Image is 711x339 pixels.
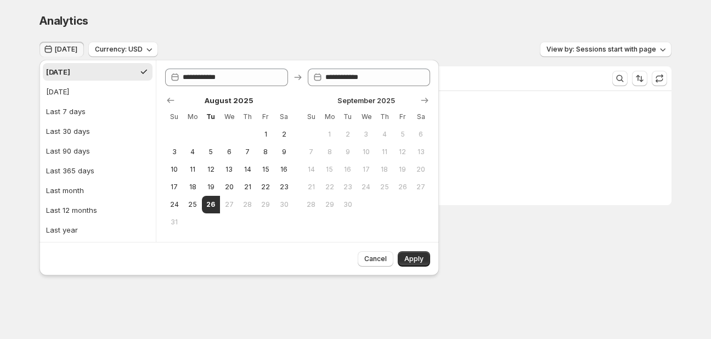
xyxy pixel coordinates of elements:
span: 30 [343,200,352,209]
button: Wednesday August 20 2025 [220,178,238,196]
button: Sunday September 14 2025 [302,161,320,178]
button: Apply [398,251,430,267]
button: Show previous month, July 2025 [163,93,178,108]
button: Cancel [358,251,393,267]
span: 21 [242,183,252,191]
span: Analytics [39,14,88,27]
span: We [224,112,234,121]
th: Friday [257,108,275,126]
button: Sunday September 7 2025 [302,143,320,161]
button: Friday September 5 2025 [393,126,411,143]
span: 13 [224,165,234,174]
span: 12 [206,165,216,174]
div: Last 365 days [46,165,94,176]
button: Friday August 8 2025 [257,143,275,161]
button: Friday September 12 2025 [393,143,411,161]
span: 26 [398,183,407,191]
span: 23 [343,183,352,191]
button: Sunday August 10 2025 [165,161,183,178]
button: Sunday August 17 2025 [165,178,183,196]
div: Last 12 months [46,205,97,216]
button: Wednesday August 6 2025 [220,143,238,161]
button: Thursday August 21 2025 [238,178,256,196]
button: Wednesday August 27 2025 [220,196,238,213]
span: Tu [343,112,352,121]
button: Monday September 15 2025 [320,161,338,178]
div: [DATE] [46,86,69,97]
button: Sunday August 31 2025 [165,213,183,231]
span: 29 [325,200,334,209]
div: Last 7 days [46,106,86,117]
span: 16 [279,165,289,174]
button: View by: Sessions start with page [540,42,672,57]
span: 3 [170,148,179,156]
button: Saturday August 30 2025 [275,196,293,213]
button: Sunday August 24 2025 [165,196,183,213]
span: 22 [325,183,334,191]
span: 17 [362,165,371,174]
span: 9 [279,148,289,156]
span: Apply [404,255,424,263]
button: Show next month, October 2025 [417,93,432,108]
span: 4 [380,130,389,139]
button: Thursday August 7 2025 [238,143,256,161]
span: [DATE] [55,45,77,54]
span: 25 [188,200,197,209]
span: 7 [242,148,252,156]
span: 8 [325,148,334,156]
span: 31 [170,218,179,227]
th: Tuesday [202,108,220,126]
button: [DATE] [43,63,153,81]
span: Fr [261,112,270,121]
button: Currency: USD [88,42,158,57]
span: Th [242,112,252,121]
span: 4 [188,148,197,156]
button: Monday September 1 2025 [320,126,338,143]
button: Thursday September 11 2025 [375,143,393,161]
span: We [362,112,371,121]
span: Sa [279,112,289,121]
div: Last 90 days [46,145,90,156]
span: 6 [416,130,426,139]
th: Saturday [275,108,293,126]
button: [DATE] [39,42,84,57]
button: Monday August 18 2025 [183,178,201,196]
button: Thursday September 4 2025 [375,126,393,143]
span: Tu [206,112,216,121]
span: 25 [380,183,389,191]
span: 14 [242,165,252,174]
span: 17 [170,183,179,191]
th: Monday [320,108,338,126]
button: Wednesday September 24 2025 [357,178,375,196]
span: 24 [170,200,179,209]
span: 10 [362,148,371,156]
th: Friday [393,108,411,126]
button: Thursday August 28 2025 [238,196,256,213]
button: Sunday September 21 2025 [302,178,320,196]
button: Wednesday August 13 2025 [220,161,238,178]
span: 1 [261,130,270,139]
button: Tuesday September 30 2025 [338,196,357,213]
div: Last year [46,224,78,235]
span: 14 [307,165,316,174]
button: Sort the results [632,71,647,86]
th: Wednesday [357,108,375,126]
span: 15 [325,165,334,174]
th: Wednesday [220,108,238,126]
button: Saturday September 6 2025 [412,126,430,143]
th: Thursday [238,108,256,126]
button: Sunday September 28 2025 [302,196,320,213]
button: Tuesday September 2 2025 [338,126,357,143]
span: 20 [224,183,234,191]
span: 21 [307,183,316,191]
span: 2 [343,130,352,139]
button: Monday September 8 2025 [320,143,338,161]
button: Monday August 11 2025 [183,161,201,178]
button: Search and filter results [612,71,628,86]
span: 16 [343,165,352,174]
th: Sunday [165,108,183,126]
span: Su [307,112,316,121]
span: Su [170,112,179,121]
span: 27 [416,183,426,191]
button: Tuesday September 9 2025 [338,143,357,161]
